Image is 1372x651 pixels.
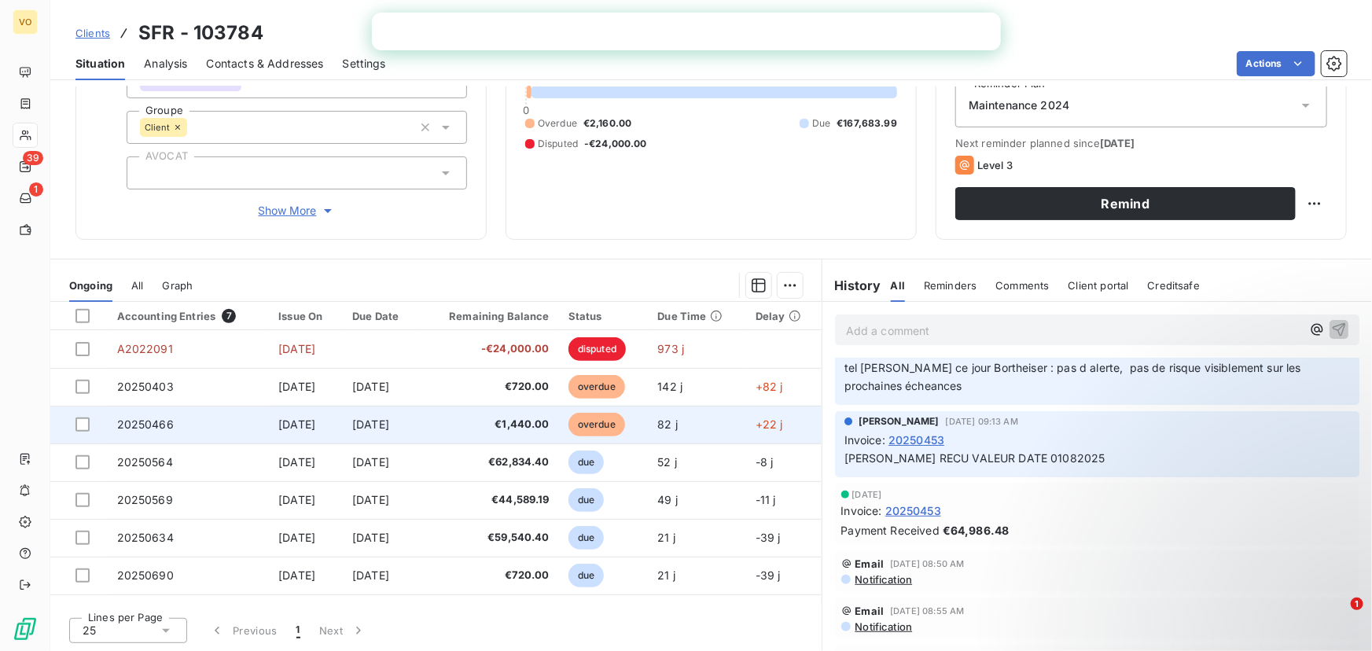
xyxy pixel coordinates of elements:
[75,25,110,41] a: Clients
[568,526,604,550] span: due
[372,13,1001,50] iframe: Intercom live chat bannière
[117,342,173,355] span: A2022091
[429,492,549,508] span: €44,589.19
[352,455,389,469] span: [DATE]
[969,97,1069,113] span: Maintenance 2024
[1351,598,1363,610] span: 1
[568,564,604,587] span: due
[429,568,549,583] span: €720.00
[352,531,389,544] span: [DATE]
[117,309,260,323] div: Accounting Entries
[138,19,263,47] h3: SFR - 103784
[844,432,885,448] span: Invoice :
[429,379,549,395] span: €720.00
[955,187,1296,220] button: Remind
[429,310,549,322] div: Remaining Balance
[296,623,300,638] span: 1
[23,151,43,165] span: 39
[888,432,944,448] span: 20250453
[568,337,626,361] span: disputed
[13,9,38,35] div: VO
[207,56,324,72] span: Contacts & Addresses
[977,159,1013,171] span: Level 3
[844,451,1105,465] span: [PERSON_NAME] RECU VALEUR DATE 01082025
[890,606,964,616] span: [DATE] 08:55 AM
[756,417,783,431] span: +22 j
[658,417,679,431] span: 82 j
[855,605,885,617] span: Email
[855,557,885,570] span: Email
[658,531,676,544] span: 21 j
[117,568,174,582] span: 20250690
[859,414,940,428] span: [PERSON_NAME]
[131,279,143,292] span: All
[943,522,1010,539] span: €64,986.48
[841,502,882,519] span: Invoice :
[117,531,174,544] span: 20250634
[658,455,678,469] span: 52 j
[523,104,529,116] span: 0
[13,154,37,179] a: 39
[163,279,193,292] span: Graph
[885,502,941,519] span: 20250453
[822,276,881,295] h6: History
[145,123,170,132] span: Client
[222,309,236,323] span: 7
[946,417,1018,426] span: [DATE] 09:13 AM
[812,116,830,131] span: Due
[352,568,389,582] span: [DATE]
[352,493,389,506] span: [DATE]
[127,202,467,219] button: Show More
[83,623,96,638] span: 25
[995,279,1049,292] span: Comments
[343,56,386,72] span: Settings
[75,27,110,39] span: Clients
[1319,598,1356,635] iframe: Intercom live chat
[844,361,1304,392] span: tel [PERSON_NAME] ce jour Bortheiser : pas d alerte, pas de risque visiblement sur les prochaines...
[568,310,639,322] div: Status
[310,614,376,647] button: Next
[658,380,683,393] span: 142 j
[144,56,187,72] span: Analysis
[583,116,631,131] span: €2,160.00
[429,417,549,432] span: €1,440.00
[538,137,578,151] span: Disputed
[1148,279,1201,292] span: Creditsafe
[756,568,781,582] span: -39 j
[278,380,315,393] span: [DATE]
[278,568,315,582] span: [DATE]
[352,310,410,322] div: Due Date
[955,137,1327,149] span: Next reminder planned since
[924,279,977,292] span: Reminders
[200,614,287,647] button: Previous
[568,413,625,436] span: overdue
[538,116,577,131] span: Overdue
[756,493,776,506] span: -11 j
[69,279,112,292] span: Ongoing
[890,559,964,568] span: [DATE] 08:50 AM
[29,182,43,197] span: 1
[278,342,315,355] span: [DATE]
[140,166,153,180] input: Add a tag
[658,493,679,506] span: 49 j
[756,310,812,322] div: Delay
[756,531,781,544] span: -39 j
[278,531,315,544] span: [DATE]
[568,375,625,399] span: overdue
[278,310,333,322] div: Issue On
[117,455,173,469] span: 20250564
[117,417,174,431] span: 20250466
[429,454,549,470] span: €62,834.40
[841,522,940,539] span: Payment Received
[278,455,315,469] span: [DATE]
[287,614,310,647] button: 1
[429,341,549,357] span: -€24,000.00
[13,616,38,642] img: Logo LeanPay
[658,342,685,355] span: 973 j
[75,56,125,72] span: Situation
[117,493,173,506] span: 20250569
[891,279,905,292] span: All
[259,203,336,219] span: Show More
[658,310,737,322] div: Due Time
[756,380,783,393] span: +82 j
